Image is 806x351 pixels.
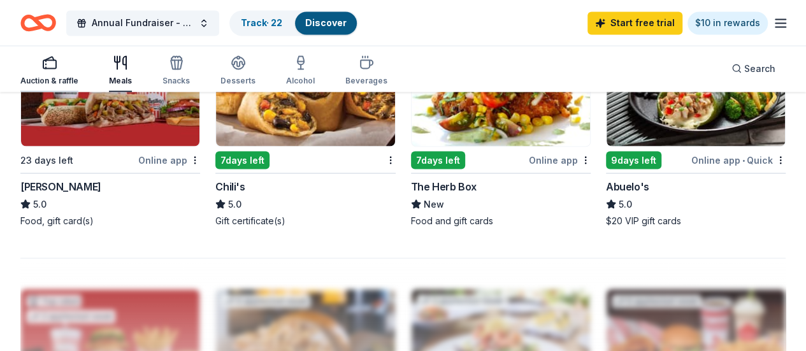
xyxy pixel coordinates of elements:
button: Annual Fundraiser - School Improvements & Teacher Grants [66,10,219,36]
div: Meals [109,75,132,85]
button: Track· 22Discover [229,10,358,36]
a: Home [20,8,56,38]
button: Meals [109,50,132,92]
div: 7 days left [215,151,270,169]
a: Image for Portillo'sTop rated3 applieslast week23 days leftOnline app[PERSON_NAME]5.0Food, gift c... [20,24,200,227]
div: Chili's [215,178,245,194]
div: [PERSON_NAME] [20,178,101,194]
div: Food, gift card(s) [20,214,200,227]
div: Online app [529,152,591,168]
a: Track· 22 [241,17,282,28]
a: Start free trial [587,11,682,34]
div: Online app Quick [691,152,786,168]
span: New [424,196,444,211]
button: Snacks [162,50,190,92]
button: Auction & raffle [20,50,78,92]
div: Desserts [220,75,255,85]
div: $20 VIP gift cards [606,214,786,227]
div: Beverages [345,75,387,85]
div: Abuelo's [606,178,649,194]
div: 7 days left [411,151,465,169]
button: Alcohol [286,50,315,92]
div: 9 days left [606,151,661,169]
div: Snacks [162,75,190,85]
a: Discover [305,17,347,28]
a: Image for Chili's7days leftChili's5.0Gift certificate(s) [215,24,395,227]
a: $10 in rewards [687,11,768,34]
div: Alcohol [286,75,315,85]
div: The Herb Box [411,178,477,194]
div: Online app [138,152,200,168]
button: Beverages [345,50,387,92]
a: Image for Abuelo's Top rated1 applylast week9days leftOnline app•QuickAbuelo's5.0$20 VIP gift cards [606,24,786,227]
a: Image for The Herb BoxLocal7days leftOnline appThe Herb BoxNewFood and gift cards [411,24,591,227]
span: 5.0 [228,196,241,211]
div: Food and gift cards [411,214,591,227]
span: • [742,155,745,165]
span: 5.0 [33,196,47,211]
button: Search [721,55,786,81]
span: Search [744,61,775,76]
span: 5.0 [619,196,632,211]
div: Gift certificate(s) [215,214,395,227]
div: Auction & raffle [20,75,78,85]
button: Desserts [220,50,255,92]
div: 23 days left [20,152,73,168]
span: Annual Fundraiser - School Improvements & Teacher Grants [92,15,194,31]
